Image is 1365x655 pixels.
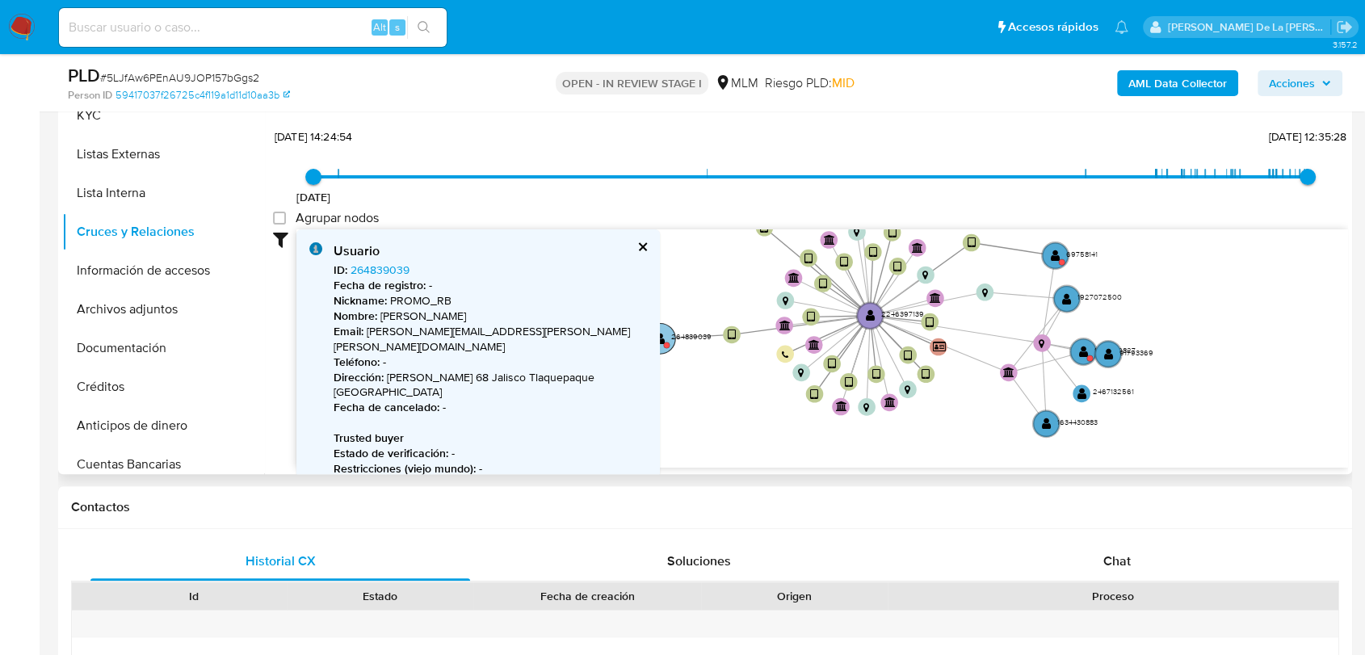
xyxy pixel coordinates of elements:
[334,242,647,260] div: Usuario
[334,277,426,293] b: Fecha de registro :
[926,316,934,328] text: 
[334,445,448,461] b: Estado de verificación :
[334,293,647,309] p: PROMO_RB
[334,324,647,355] p: [PERSON_NAME][EMAIL_ADDRESS][PERSON_NAME][PERSON_NAME][DOMAIN_NAME]
[671,331,712,342] text: 264839039
[819,278,827,290] text: 
[334,323,363,339] b: Email :
[884,397,896,407] text: 
[840,256,848,268] text: 
[68,62,100,88] b: PLD
[1057,416,1098,426] text: 1634430883
[863,402,869,412] text: 
[1168,19,1331,35] p: javier.gutierrez@mercadolibre.com.mx
[373,19,386,35] span: Alt
[62,135,264,174] button: Listas Externas
[981,288,987,297] text: 
[881,309,924,319] text: 2246397139
[1336,19,1353,36] a: Salir
[62,329,264,367] button: Documentación
[1062,292,1072,304] text: 
[485,588,690,604] div: Fecha de creación
[62,96,264,135] button: KYC
[1094,344,1136,355] text: 1534330827
[1128,70,1227,96] b: AML Data Collector
[351,262,409,278] a: 264839039
[728,329,736,341] text: 
[636,241,647,252] button: cerrar
[275,128,352,145] span: [DATE] 14:24:54
[62,212,264,251] button: Cruces y Relaciones
[1092,386,1133,397] text: 2467132561
[1269,70,1315,96] span: Acciones
[334,370,647,401] p: [PERSON_NAME] 68 Jalisco Tlaquepaque [GEOGRAPHIC_DATA]
[905,385,910,395] text: 
[1258,70,1342,96] button: Acciones
[912,241,923,252] text: 
[395,19,400,35] span: s
[334,400,647,415] p: -
[59,17,447,38] input: Buscar usuario o caso...
[334,262,347,278] b: ID :
[869,246,877,258] text: 
[808,338,820,349] text: 
[1008,19,1098,36] span: Accesos rápidos
[788,272,800,283] text: 
[1103,552,1131,570] span: Chat
[835,401,846,411] text: 
[712,588,876,604] div: Origen
[334,354,380,370] b: Teléfono :
[1115,20,1128,34] a: Notificaciones
[932,341,945,352] text: 
[922,368,930,380] text: 
[334,369,384,385] b: Dirección :
[1117,70,1238,96] button: AML Data Collector
[872,368,880,380] text: 
[1042,418,1052,430] text: 
[866,309,876,321] text: 
[967,237,975,249] text: 
[1051,250,1060,262] text: 
[782,296,787,305] text: 
[71,499,1339,515] h1: Contactos
[407,16,440,39] button: search-icon
[62,367,264,406] button: Créditos
[922,271,928,280] text: 
[296,210,379,226] span: Agrupar nodos
[1077,292,1122,302] text: 1927072500
[1003,367,1014,377] text: 
[334,461,647,477] p: -
[1269,128,1346,145] span: [DATE] 12:35:28
[888,226,896,238] text: 
[296,189,331,205] span: [DATE]
[334,430,404,446] b: Trusted buyer
[62,174,264,212] button: Lista Interna
[62,406,264,445] button: Anticipos de dinero
[904,349,912,361] text: 
[899,588,1327,604] div: Proceso
[273,212,286,225] input: Agrupar nodos
[828,358,836,370] text: 
[1066,248,1098,258] text: 69758141
[1119,346,1153,357] text: 91793369
[62,445,264,484] button: Cuentas Bancarias
[760,221,768,233] text: 
[810,388,818,400] text: 
[804,252,813,264] text: 
[62,290,264,329] button: Archivos adjuntos
[1104,347,1114,359] text: 
[824,233,835,244] text: 
[656,332,666,344] text: 
[1079,346,1089,358] text: 
[334,292,387,309] b: Nickname :
[715,74,758,92] div: MLM
[1332,38,1357,51] span: 3.157.2
[298,588,462,604] div: Estado
[779,319,791,330] text: 
[68,88,112,103] b: Person ID
[798,368,804,378] text: 
[893,260,901,272] text: 
[246,552,316,570] span: Historial CX
[334,278,647,293] p: -
[100,69,259,86] span: # 5LJfAw6PEnAU9JOP157bGgs2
